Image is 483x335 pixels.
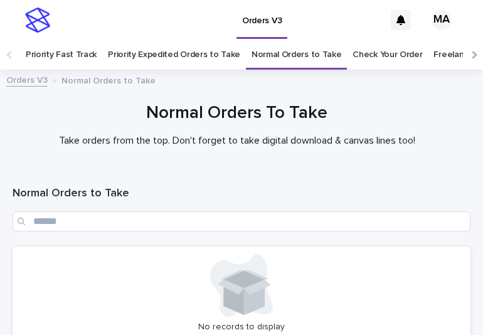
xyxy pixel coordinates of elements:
a: Check Your Order [353,40,422,70]
a: Priority Fast Track [26,40,97,70]
h1: Normal Orders To Take [13,102,461,125]
p: Normal Orders to Take [61,73,156,87]
a: Normal Orders to Take [252,40,342,70]
input: Search [13,211,470,231]
img: stacker-logo-s-only.png [25,8,50,33]
div: MA [432,10,452,30]
a: Orders V3 [6,72,48,87]
h1: Normal Orders to Take [13,186,470,201]
a: Priority Expedited Orders to Take [108,40,240,70]
p: No records to display [20,322,463,332]
p: Take orders from the top. Don't forget to take digital download & canvas lines too! [13,135,461,147]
